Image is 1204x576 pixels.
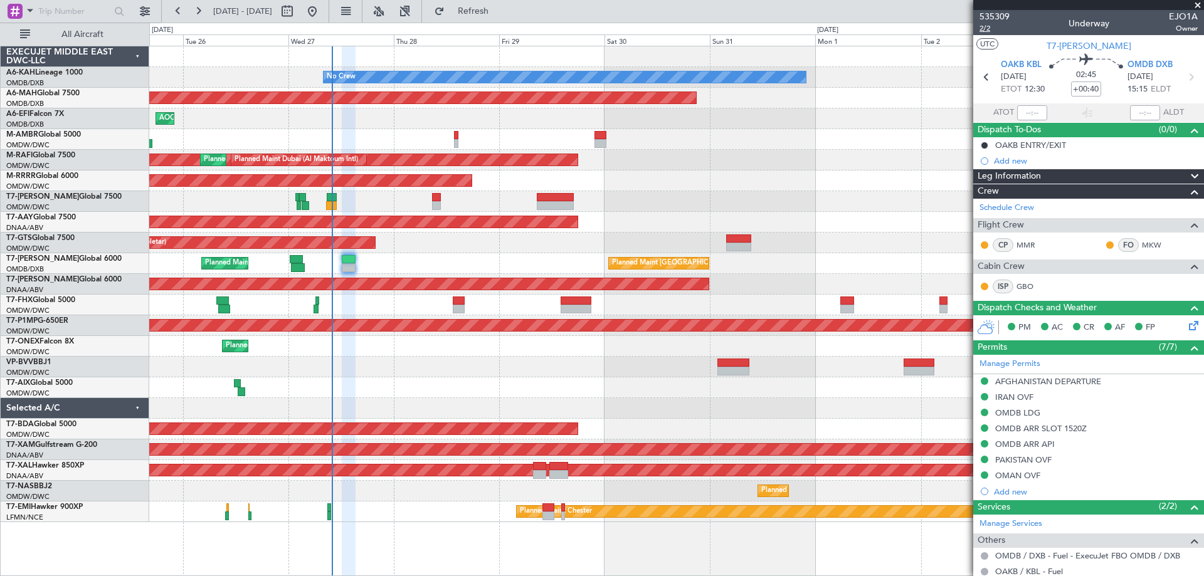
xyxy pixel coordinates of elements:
div: AOG Maint [GEOGRAPHIC_DATA] (Dubai Intl) [159,109,306,128]
span: T7-P1MP [6,317,38,325]
div: OMDB ARR SLOT 1520Z [995,423,1087,434]
div: Add new [994,486,1198,497]
div: Planned Maint Dubai (Al Maktoum Intl) [235,150,358,169]
a: T7-EMIHawker 900XP [6,503,83,511]
span: T7-AAY [6,214,33,221]
span: 12:30 [1025,83,1045,96]
a: OMDW/DWC [6,389,50,398]
a: OMDB / DXB - Fuel - ExecuJet FBO OMDB / DXB [995,550,1180,561]
input: Trip Number [38,2,110,21]
a: A6-MAHGlobal 7500 [6,90,80,97]
span: Cabin Crew [978,259,1025,274]
div: AFGHANISTAN DEPARTURE [995,376,1101,387]
a: T7-XAMGulfstream G-200 [6,441,97,449]
a: M-RAFIGlobal 7500 [6,152,75,159]
a: OMDW/DWC [6,182,50,191]
div: Thu 28 [394,34,499,46]
a: OMDW/DWC [6,306,50,315]
span: T7-NAS [6,483,34,490]
span: Refresh [447,7,500,16]
a: DNAA/ABV [6,285,43,295]
a: Manage Services [980,518,1042,530]
span: PM [1018,322,1031,334]
a: OMDW/DWC [6,347,50,357]
div: PAKISTAN OVF [995,454,1052,465]
span: A6-MAH [6,90,37,97]
div: ISP [993,280,1013,293]
div: Tue 26 [183,34,288,46]
div: [DATE] [817,25,838,36]
span: T7-EMI [6,503,31,511]
span: [DATE] [1001,71,1027,83]
a: T7-[PERSON_NAME]Global 6000 [6,276,122,283]
span: Dispatch To-Dos [978,123,1041,137]
span: T7-ONEX [6,338,40,345]
span: M-RAFI [6,152,33,159]
a: A6-EFIFalcon 7X [6,110,64,118]
a: T7-[PERSON_NAME]Global 6000 [6,255,122,263]
a: T7-FHXGlobal 5000 [6,296,75,304]
div: [DATE] [152,25,173,36]
div: FO [1118,238,1139,252]
div: IRAN OVF [995,392,1033,402]
input: --:-- [1017,105,1047,120]
span: AF [1115,322,1125,334]
div: OMDB ARR API [995,439,1055,449]
a: OMDB/DXB [6,264,44,274]
span: (0/0) [1159,123,1177,136]
div: No Crew [327,68,356,86]
span: 02:45 [1076,69,1096,81]
div: Fri 29 [499,34,605,46]
span: 2/2 [980,23,1010,34]
span: Permits [978,340,1007,355]
a: T7-AAYGlobal 7500 [6,214,76,221]
a: M-RRRRGlobal 6000 [6,172,78,180]
span: M-AMBR [6,131,38,139]
span: Services [978,500,1010,515]
div: Planned Maint Dubai (Al Maktoum Intl) [226,337,349,355]
span: ETOT [1001,83,1022,96]
span: EJO1A [1169,10,1198,23]
a: GBO [1017,281,1045,292]
div: OMAN OVF [995,470,1040,481]
span: T7-FHX [6,296,33,304]
span: T7-XAL [6,462,32,469]
a: T7-AIXGlobal 5000 [6,379,73,387]
a: DNAA/ABV [6,471,43,481]
span: Leg Information [978,169,1041,184]
div: Mon 1 [815,34,921,46]
button: All Aircraft [14,24,136,45]
span: Crew [978,184,999,199]
span: OMDB DXB [1127,59,1173,71]
span: M-RRRR [6,172,36,180]
div: Wed 27 [288,34,394,46]
a: DNAA/ABV [6,451,43,460]
span: ELDT [1151,83,1171,96]
span: A6-EFI [6,110,29,118]
div: Planned Maint Abuja ([PERSON_NAME] Intl) [761,481,902,500]
span: ATOT [993,107,1014,119]
div: Planned Maint Chester [520,502,592,521]
span: T7-[PERSON_NAME] [1047,39,1131,53]
span: T7-XAM [6,441,35,449]
div: Sun 31 [710,34,815,46]
span: 535309 [980,10,1010,23]
span: T7-[PERSON_NAME] [6,255,79,263]
a: OMDW/DWC [6,368,50,377]
a: OMDB/DXB [6,78,44,88]
div: CP [993,238,1013,252]
a: OMDW/DWC [6,327,50,336]
a: Manage Permits [980,358,1040,370]
span: CR [1084,322,1094,334]
span: All Aircraft [33,30,132,39]
a: OMDW/DWC [6,140,50,150]
a: VP-BVVBBJ1 [6,359,51,366]
div: Sat 30 [605,34,710,46]
span: FP [1146,322,1155,334]
span: ALDT [1163,107,1184,119]
button: Refresh [428,1,504,21]
a: T7-GTSGlobal 7500 [6,234,75,242]
div: Planned Maint Dubai (Al Maktoum Intl) [204,150,327,169]
a: MKW [1142,239,1170,251]
span: T7-GTS [6,234,32,242]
